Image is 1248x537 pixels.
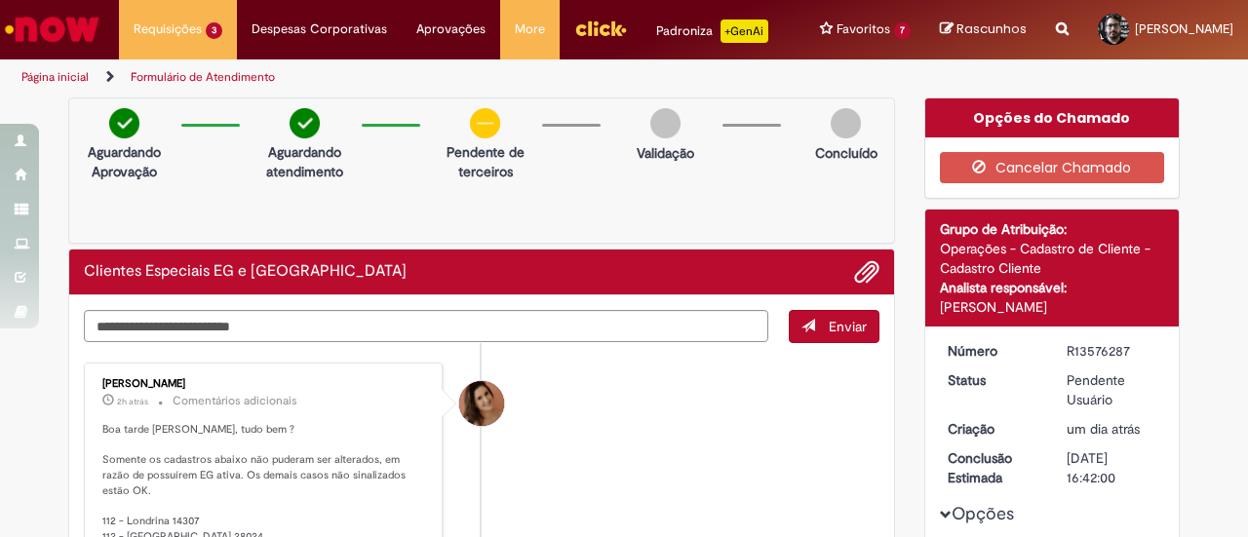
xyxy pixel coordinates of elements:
div: Pendente Usuário [1067,370,1157,409]
dt: Criação [933,419,1053,439]
span: Aprovações [416,19,486,39]
span: More [515,19,545,39]
div: Emiliane Dias De Souza [459,381,504,426]
a: Rascunhos [940,20,1027,39]
div: [PERSON_NAME] [940,297,1165,317]
span: Rascunhos [956,19,1027,38]
img: check-circle-green.png [290,108,320,138]
div: 29/09/2025 11:42:00 [1067,419,1157,439]
button: Adicionar anexos [854,259,879,285]
span: Favoritos [837,19,890,39]
div: [PERSON_NAME] [102,378,427,390]
img: ServiceNow [2,10,102,49]
div: [DATE] 16:42:00 [1067,448,1157,487]
div: Opções do Chamado [925,98,1180,137]
span: 7 [894,22,911,39]
dt: Número [933,341,1053,361]
img: click_logo_yellow_360x200.png [574,14,627,43]
div: R13576287 [1067,341,1157,361]
img: check-circle-green.png [109,108,139,138]
a: Formulário de Atendimento [131,69,275,85]
dt: Conclusão Estimada [933,448,1053,487]
textarea: Digite sua mensagem aqui... [84,310,768,342]
p: Validação [637,143,694,163]
div: Padroniza [656,19,768,43]
p: Concluído [815,143,877,163]
div: Grupo de Atribuição: [940,219,1165,239]
p: +GenAi [721,19,768,43]
a: Página inicial [21,69,89,85]
p: Aguardando atendimento [257,142,352,181]
span: um dia atrás [1067,420,1140,438]
button: Cancelar Chamado [940,152,1165,183]
small: Comentários adicionais [173,393,297,409]
img: circle-minus.png [470,108,500,138]
span: 2h atrás [117,396,148,407]
time: 29/09/2025 11:42:00 [1067,420,1140,438]
h2: Clientes Especiais EG e AS Histórico de tíquete [84,263,407,281]
p: Aguardando Aprovação [77,142,172,181]
div: Operações - Cadastro de Cliente - Cadastro Cliente [940,239,1165,278]
img: img-circle-grey.png [650,108,681,138]
div: Analista responsável: [940,278,1165,297]
span: [PERSON_NAME] [1135,20,1233,37]
p: Pendente de terceiros [438,142,532,181]
button: Enviar [789,310,879,343]
span: Enviar [829,318,867,335]
span: Despesas Corporativas [252,19,387,39]
span: Requisições [134,19,202,39]
time: 30/09/2025 14:26:18 [117,396,148,407]
span: 3 [206,22,222,39]
ul: Trilhas de página [15,59,817,96]
img: img-circle-grey.png [831,108,861,138]
dt: Status [933,370,1053,390]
